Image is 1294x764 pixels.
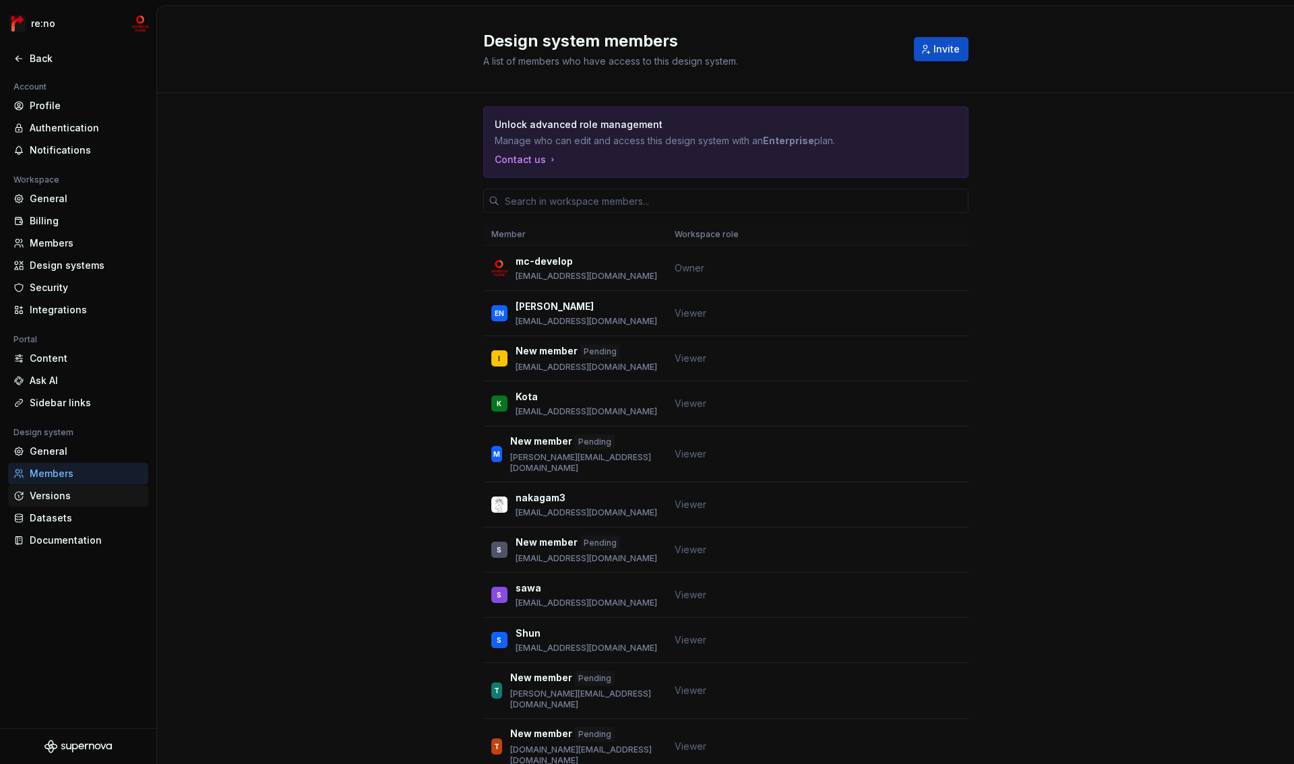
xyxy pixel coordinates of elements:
div: Sidebar links [30,396,143,410]
div: Design system [8,424,79,441]
div: M [493,447,500,461]
div: S [497,588,501,602]
a: Profile [8,95,148,117]
div: Pending [580,536,620,550]
div: Members [30,236,143,250]
a: Billing [8,210,148,232]
h2: Design system members [483,30,898,52]
div: Pending [575,727,615,742]
a: Security [8,277,148,298]
p: New member [510,435,572,449]
div: S [497,543,501,556]
svg: Supernova Logo [44,740,112,753]
div: Pending [575,671,615,686]
img: 4ec385d3-6378-425b-8b33-6545918efdc5.png [9,15,26,32]
p: [EMAIL_ADDRESS][DOMAIN_NAME] [516,406,657,417]
div: Ask AI [30,374,143,387]
span: Invite [933,42,960,56]
div: S [497,633,501,647]
p: Kota [516,390,538,404]
div: K [497,397,501,410]
img: mc-develop [491,260,507,276]
th: Member [483,224,667,246]
div: Portal [8,331,42,348]
div: Datasets [30,511,143,525]
p: [EMAIL_ADDRESS][DOMAIN_NAME] [516,362,657,373]
a: Notifications [8,139,148,161]
p: [EMAIL_ADDRESS][DOMAIN_NAME] [516,598,657,608]
div: Profile [30,99,143,113]
div: Billing [30,214,143,228]
p: [PERSON_NAME][EMAIL_ADDRESS][DOMAIN_NAME] [510,452,658,474]
div: Content [30,352,143,365]
a: General [8,188,148,210]
p: [PERSON_NAME] [516,300,594,313]
div: Design systems [30,259,143,272]
div: Documentation [30,534,143,547]
a: Members [8,463,148,484]
th: Workspace role [667,224,757,246]
div: General [30,445,143,458]
div: Members [30,467,143,480]
div: I [498,352,500,365]
div: EN [495,307,504,320]
p: [EMAIL_ADDRESS][DOMAIN_NAME] [516,553,657,564]
button: Invite [914,37,968,61]
span: Viewer [675,589,706,600]
img: mc-develop [132,15,148,32]
div: Pending [575,435,615,449]
div: Notifications [30,144,143,157]
div: Workspace [8,172,65,188]
p: mc-develop [516,255,573,268]
p: [EMAIL_ADDRESS][DOMAIN_NAME] [516,507,657,518]
p: [EMAIL_ADDRESS][DOMAIN_NAME] [516,271,657,282]
span: Viewer [675,634,706,645]
div: re:no [31,17,55,30]
a: General [8,441,148,462]
div: Pending [580,344,620,359]
span: A list of members who have access to this design system. [483,55,738,67]
a: Ask AI [8,370,148,391]
p: [PERSON_NAME][EMAIL_ADDRESS][DOMAIN_NAME] [510,689,658,710]
a: Design systems [8,255,148,276]
a: Integrations [8,299,148,321]
span: Owner [675,262,704,274]
a: Authentication [8,117,148,139]
div: Versions [30,489,143,503]
div: Back [30,52,143,65]
div: T [494,684,499,697]
a: Back [8,48,148,69]
p: [EMAIL_ADDRESS][DOMAIN_NAME] [516,643,657,654]
p: New member [510,671,572,686]
a: Contact us [495,153,558,166]
span: Viewer [675,499,706,510]
span: Viewer [675,740,706,752]
a: Datasets [8,507,148,529]
div: Integrations [30,303,143,317]
span: Viewer [675,448,706,459]
strong: Enterprise [763,135,814,146]
input: Search in workspace members... [499,189,968,213]
a: Content [8,348,148,369]
span: Viewer [675,352,706,364]
p: sawa [516,581,541,595]
span: Viewer [675,544,706,555]
p: nakagam3 [516,491,565,505]
span: Viewer [675,307,706,319]
div: Authentication [30,121,143,135]
a: Versions [8,485,148,507]
div: T [494,740,499,753]
span: Viewer [675,685,706,696]
p: New member [516,344,578,359]
a: Sidebar links [8,392,148,414]
a: Members [8,232,148,254]
p: New member [516,536,578,550]
a: Documentation [8,530,148,551]
img: nakagam3 [491,497,507,513]
div: Security [30,281,143,294]
p: Shun [516,627,541,640]
p: Manage who can edit and access this design system with an plan. [495,134,863,148]
button: re:nomc-develop [3,9,154,38]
